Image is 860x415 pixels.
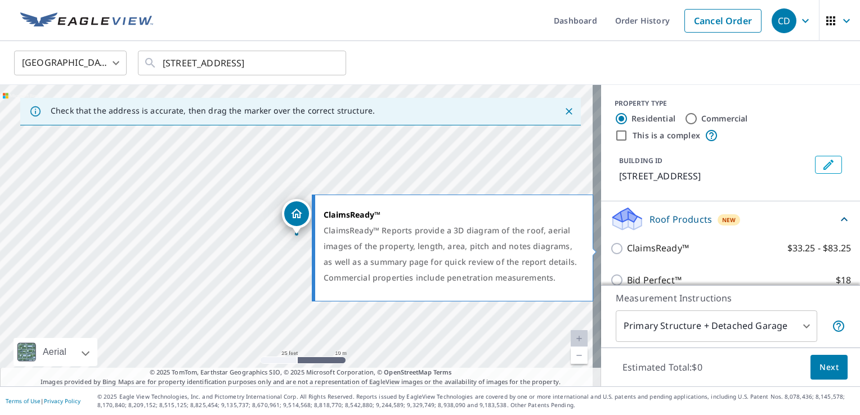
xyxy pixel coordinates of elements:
div: [GEOGRAPHIC_DATA] [14,47,127,79]
p: BUILDING ID [619,156,662,165]
p: $33.25 - $83.25 [787,241,851,255]
div: Roof ProductsNew [610,206,851,232]
div: Dropped pin, building 1, Residential property, 1307 Tile Factory Ln Louisville, KY 40213 [282,199,311,234]
a: Cancel Order [684,9,762,33]
label: Commercial [701,113,748,124]
button: Next [810,355,848,380]
div: PROPERTY TYPE [615,98,846,109]
a: Current Level 20, Zoom In Disabled [571,330,588,347]
p: | [6,398,80,404]
p: Check that the address is accurate, then drag the marker over the correct structure. [51,106,375,116]
p: $18 [836,273,851,287]
p: ClaimsReady™ [627,241,689,255]
label: Residential [631,113,675,124]
a: Terms [433,368,452,376]
input: Search by address or latitude-longitude [163,47,323,79]
img: EV Logo [20,12,153,29]
div: ClaimsReady™ Reports provide a 3D diagram of the roof, aerial images of the property, length, are... [324,223,579,286]
span: Next [819,360,839,375]
a: Current Level 20, Zoom Out [571,347,588,364]
p: Measurement Instructions [616,291,845,305]
strong: ClaimsReady™ [324,209,380,220]
button: Close [562,104,576,119]
p: Estimated Total: $0 [613,355,711,380]
p: [STREET_ADDRESS] [619,169,810,183]
div: Aerial [39,338,70,366]
a: Terms of Use [6,397,41,405]
div: Primary Structure + Detached Garage [616,310,817,342]
span: Your report will include the primary structure and a detached garage if one exists. [832,319,845,333]
a: Privacy Policy [44,397,80,405]
div: CD [772,8,796,33]
label: This is a complex [633,130,700,141]
p: © 2025 Eagle View Technologies, Inc. and Pictometry International Corp. All Rights Reserved. Repo... [97,393,854,409]
span: © 2025 TomTom, Earthstar Geographics SIO, © 2025 Microsoft Corporation, © [150,368,452,377]
span: New [722,215,736,224]
button: Edit building 1 [815,156,842,174]
p: Bid Perfect™ [627,273,682,287]
a: OpenStreetMap [384,368,431,376]
div: Aerial [14,338,97,366]
p: Roof Products [650,213,712,226]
